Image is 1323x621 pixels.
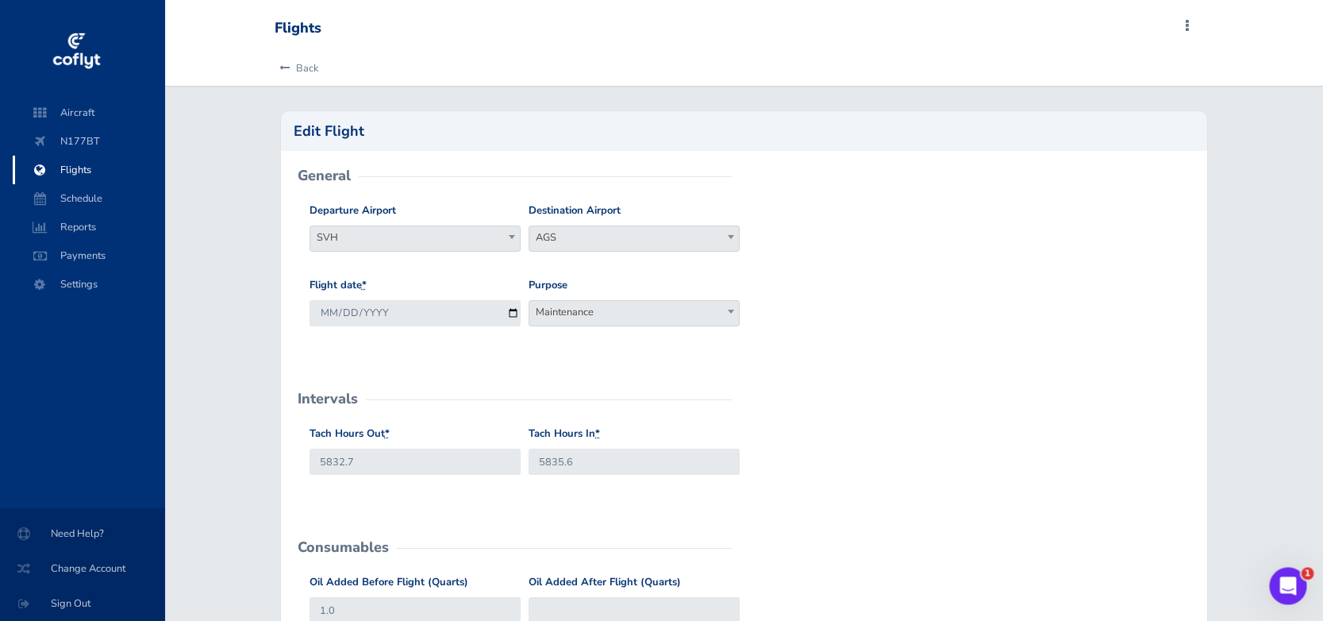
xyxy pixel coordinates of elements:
img: coflyt logo [50,28,102,75]
iframe: Intercom live chat [1269,567,1307,605]
span: Aircraft [29,98,149,127]
label: Oil Added Before Flight (Quarts) [310,574,468,591]
span: Flights [29,156,149,184]
span: Maintenance [529,300,740,326]
span: Reports [29,213,149,241]
span: Change Account [19,554,146,583]
label: Tach Hours In [529,426,600,442]
h2: Consumables [298,540,389,554]
label: Tach Hours Out [310,426,390,442]
span: Need Help? [19,519,146,548]
a: Back [275,51,318,86]
span: 1 [1302,567,1314,580]
label: Departure Airport [310,202,396,219]
span: Sign Out [19,589,146,618]
abbr: required [362,278,367,292]
span: N177BT [29,127,149,156]
h2: General [298,168,351,183]
h2: Edit Flight [294,124,1195,138]
label: Flight date [310,277,367,294]
h2: Intervals [298,391,358,406]
label: Purpose [529,277,567,294]
div: Flights [275,20,321,37]
abbr: required [385,426,390,441]
span: Settings [29,270,149,299]
span: AGS [529,226,740,252]
label: Oil Added After Flight (Quarts) [529,574,681,591]
span: AGS [529,226,739,249]
span: Payments [29,241,149,270]
span: SVH [310,226,521,252]
span: Schedule [29,184,149,213]
abbr: required [595,426,600,441]
span: Maintenance [529,301,739,323]
label: Destination Airport [529,202,621,219]
span: SVH [310,226,520,249]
